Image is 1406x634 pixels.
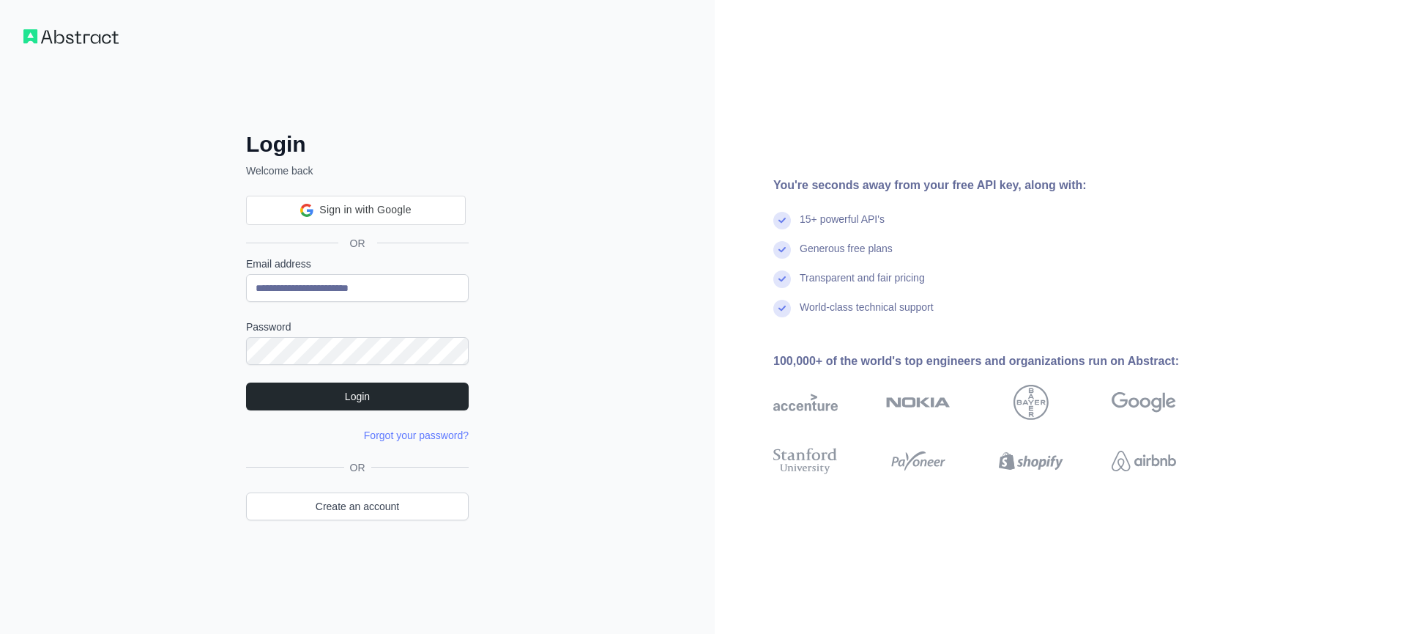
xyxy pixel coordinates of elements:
img: accenture [773,385,838,420]
img: google [1112,385,1176,420]
p: Welcome back [246,163,469,178]
img: Workflow [23,29,119,44]
img: check mark [773,241,791,259]
img: airbnb [1112,445,1176,477]
button: Login [246,383,469,410]
span: Sign in with Google [319,202,411,218]
div: Generous free plans [800,241,893,270]
img: check mark [773,270,791,288]
label: Email address [246,257,469,271]
img: payoneer [886,445,951,477]
span: OR [344,460,371,475]
div: World-class technical support [800,300,934,329]
img: nokia [886,385,951,420]
label: Password [246,320,469,334]
img: check mark [773,212,791,229]
img: stanford university [773,445,838,477]
img: check mark [773,300,791,317]
a: Create an account [246,493,469,520]
div: Transparent and fair pricing [800,270,925,300]
div: 100,000+ of the world's top engineers and organizations run on Abstract: [773,353,1223,370]
div: You're seconds away from your free API key, along with: [773,177,1223,194]
img: bayer [1013,385,1049,420]
span: OR [338,236,377,251]
h2: Login [246,131,469,158]
a: Forgot your password? [364,430,469,441]
div: Sign in with Google [246,196,466,225]
img: shopify [999,445,1063,477]
div: 15+ powerful API's [800,212,885,241]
